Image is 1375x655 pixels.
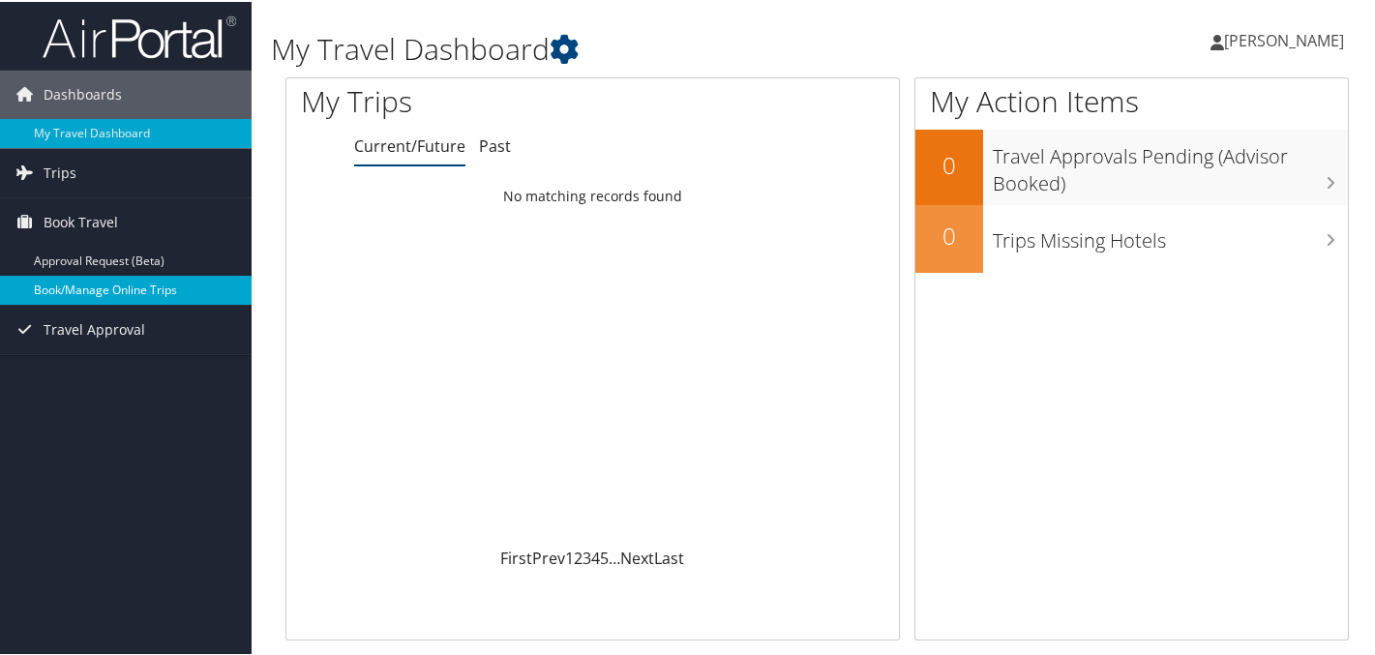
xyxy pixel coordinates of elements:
span: [PERSON_NAME] [1224,28,1344,49]
h1: My Trips [301,79,629,120]
a: 4 [591,546,600,567]
span: Travel Approval [44,304,145,352]
h2: 0 [915,218,983,251]
span: … [609,546,620,567]
h3: Travel Approvals Pending (Advisor Booked) [993,132,1348,195]
a: 0Travel Approvals Pending (Advisor Booked) [915,128,1348,202]
h1: My Travel Dashboard [271,27,1000,68]
a: Current/Future [354,134,465,155]
img: airportal-logo.png [43,13,236,58]
h1: My Action Items [915,79,1348,120]
h3: Trips Missing Hotels [993,216,1348,253]
a: 5 [600,546,609,567]
h2: 0 [915,147,983,180]
span: Dashboards [44,69,122,117]
a: Past [479,134,511,155]
a: First [500,546,532,567]
a: 3 [583,546,591,567]
a: 0Trips Missing Hotels [915,203,1348,271]
a: Prev [532,546,565,567]
span: Trips [44,147,76,195]
a: 2 [574,546,583,567]
td: No matching records found [286,177,899,212]
a: Next [620,546,654,567]
a: 1 [565,546,574,567]
span: Book Travel [44,196,118,245]
a: Last [654,546,684,567]
a: [PERSON_NAME] [1211,10,1363,68]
